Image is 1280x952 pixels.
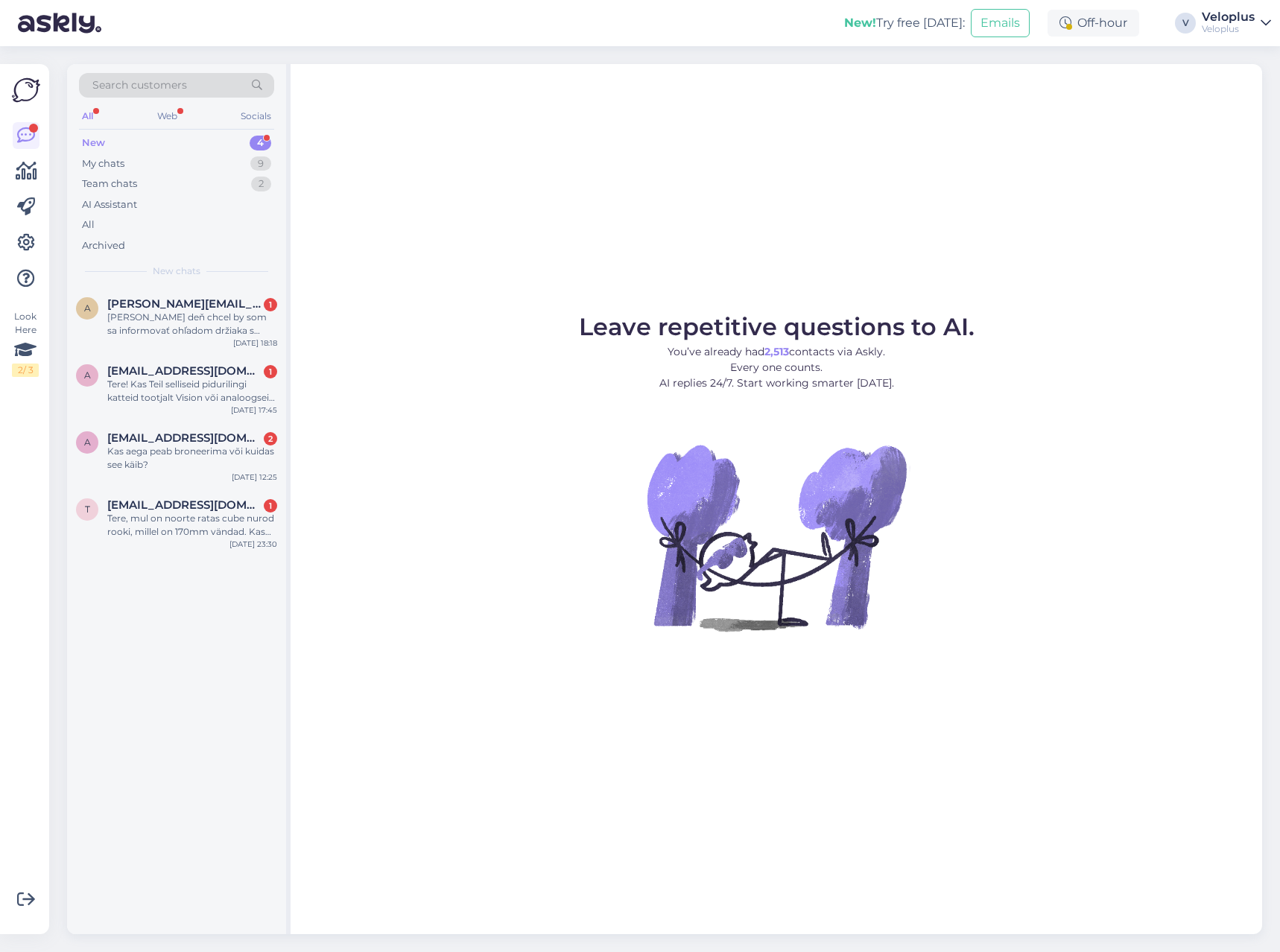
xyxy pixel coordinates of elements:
[251,177,271,191] div: 2
[764,345,789,358] b: 2,513
[264,298,277,311] div: 1
[1175,13,1196,34] div: V
[85,504,90,515] span: t
[82,218,95,232] div: All
[1202,11,1271,35] a: VeloplusVeloplus
[84,437,91,448] span: a
[82,156,124,171] div: My chats
[642,403,910,671] img: No Chat active
[238,107,274,126] div: Socials
[12,76,40,104] img: Askly Logo
[844,16,876,30] b: New!
[107,445,277,472] div: Kas aega peab broneerima või kuidas see käib?
[154,107,180,126] div: Web
[107,378,277,404] div: Tere! Kas Teil selliseid pidurilingi katteid tootjalt Vision või analoogseid oleks pakkuda? Tänan!
[1202,23,1255,35] div: Veloplus
[82,238,125,253] div: Archived
[250,156,271,171] div: 9
[12,310,39,377] div: Look Here
[84,302,91,314] span: a
[971,9,1030,37] button: Emails
[1048,10,1139,37] div: Off-hour
[1202,11,1255,23] div: Veloplus
[12,364,39,377] div: 2 / 3
[79,107,96,126] div: All
[84,369,91,381] span: a
[579,344,975,391] p: You’ve already had contacts via Askly. Every one counts. AI replies 24/7. Start working smarter [...
[107,297,262,311] span: andrej.hodal@gmail.com
[233,337,277,349] div: [DATE] 18:18
[153,264,200,278] span: New chats
[844,14,965,32] div: Try free [DATE]:
[107,498,262,512] span: tikka.kristjan@gmail.com
[82,197,137,212] div: AI Assistant
[232,472,277,483] div: [DATE] 12:25
[579,312,975,341] span: Leave repetitive questions to AI.
[82,136,105,150] div: New
[264,499,277,513] div: 1
[229,539,277,550] div: [DATE] 23:30
[107,364,262,378] span: amihhailov20@gmail.com
[92,77,187,93] span: Search customers
[250,136,271,150] div: 4
[107,431,262,445] span: andrap15@gmail.com
[82,177,137,191] div: Team chats
[264,432,277,445] div: 2
[107,512,277,539] div: Tere, mul on noorte ratas cube nurod rooki, millel on 170mm vändad. Kas teil on pakkuda lühemaid ...
[264,365,277,378] div: 1
[231,404,277,416] div: [DATE] 17:45
[107,311,277,337] div: [PERSON_NAME] deň chcel by som sa informovať ohľadom držiaka s chladičom či je iba na zadnú brzdu...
